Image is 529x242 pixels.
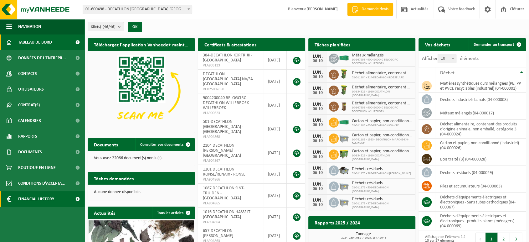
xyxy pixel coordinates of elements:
[311,198,324,203] div: LUN.
[435,139,526,152] td: carton et papier, non-conditionné (industriel) (04-000026)
[352,172,411,176] span: 02-011175 - 383-DECATHLON [PERSON_NAME]
[203,111,258,116] span: VLA900623
[339,181,349,191] img: WB-2500-GAL-GY-04
[203,177,258,182] span: VLA904866
[311,203,324,207] div: 06-10
[435,106,526,120] td: métaux mélangés (04-000017)
[263,141,287,165] td: [DATE]
[339,165,349,175] img: WB-5000-GAL-GY-01
[352,197,413,202] span: Déchets résiduels
[88,207,121,219] h2: Actualités
[203,72,255,87] span: DECATHLON [GEOGRAPHIC_DATA] NV/SA - [GEOGRAPHIC_DATA]
[311,59,324,63] div: 06-10
[474,43,514,47] span: Demander un transport
[352,138,413,145] span: 10-761183 - 1583 - DECATHLON MARCHE-EN-FAMENNE
[339,55,349,61] img: HK-XC-40-GN-00
[352,90,413,97] span: 10-834528 - 1910 DECATHLON [GEOGRAPHIC_DATA]
[128,22,142,32] button: OK
[203,229,233,238] span: 657-DECATHLON [PERSON_NAME]
[263,117,287,141] td: [DATE]
[203,63,258,68] span: VLA903123
[203,158,258,163] span: VLA904867
[352,154,413,161] span: 10-834528 - 1910 DECATHLON [GEOGRAPHIC_DATA]
[352,101,413,106] span: Déchet alimentaire, contenant des produits d'origine animale, non emballé, catég...
[438,54,456,63] span: 10
[203,53,252,63] span: 384-DECATHLON KORTRIJK - [GEOGRAPHIC_DATA]
[311,118,324,123] div: LUN.
[311,150,324,155] div: LUN.
[311,166,324,171] div: LUN.
[435,152,526,166] td: bois traité (B) (04-000028)
[311,182,324,187] div: LUN.
[435,79,526,93] td: matières synthétiques durs mélangées (PE, PP et PVC), recyclables (industriel) (04-000001)
[311,102,324,107] div: LUN.
[311,75,324,79] div: 06-10
[263,184,287,208] td: [DATE]
[339,133,349,143] img: WB-2500-GAL-GY-01
[352,76,413,80] span: 02-011184 - 314-DECATHLON ROESELARE
[352,58,413,66] span: 10-967955 - 9004200040 BELOGCIRC DECATHLON WILLEBROEK
[263,51,287,70] td: [DATE]
[311,236,416,239] span: 2024: 2594,051 t - 2025: 1377,264 t
[435,120,526,139] td: déchet alimentaire, contenant des produits d'origine animale, non emballé, catégorie 3 (04-000024)
[18,34,52,50] span: Tableau de bord
[352,167,411,172] span: Déchets résiduels
[83,5,192,14] span: 01-600498 - DECATHLON BELGIUM NV/SA - EVERE
[435,212,526,230] td: déchets d'équipements électriques et électroniques - produits blancs (ménagers) (04-000069)
[94,190,189,194] p: Aucune donnée disponible.
[347,3,393,16] a: Demande devis
[94,156,189,160] p: Vous avez 22066 document(s) non lu(s).
[352,202,413,209] span: 02-011178 - 373-DECATHLON [GEOGRAPHIC_DATA]
[311,139,324,143] div: 06-10
[152,207,194,219] a: Tous les articles
[18,160,56,176] span: Boutique en ligne
[88,38,195,50] h2: Téléchargez l'application Vanheede+ maintenant!
[263,208,287,226] td: [DATE]
[203,87,258,92] span: RED25002850
[306,7,338,12] strong: [PERSON_NAME]
[339,101,349,111] img: WB-0140-HPE-BN-01
[339,69,349,79] img: WB-0060-HPE-GN-50
[352,71,413,76] span: Déchet alimentaire, contenant des produits d'origine animale, non emballé, catég...
[311,91,324,95] div: 06-10
[135,138,194,151] a: Consulter vos documents
[339,197,349,207] img: WB-2500-GAL-GY-04
[440,71,454,76] span: Déchet
[311,232,416,239] h3: Tonnage
[311,123,324,127] div: 06-10
[18,82,44,97] span: Utilisateurs
[18,97,40,113] span: Contrat(s)
[308,216,366,229] h2: Rapports 2025 / 2024
[88,172,140,184] h2: Tâches demandées
[311,70,324,75] div: LUN.
[91,22,116,32] span: Site(s)
[438,54,456,63] span: 10
[311,86,324,91] div: LUN.
[18,66,37,82] span: Contacts
[203,186,244,201] span: 1087 DECATHLON SINT-TRUIDEN - [GEOGRAPHIC_DATA]
[198,38,262,50] h2: Certificats & attestations
[352,124,413,128] span: 02-011186 - 656-DECATHLON WAVRE
[435,93,526,106] td: déchets industriels banals (04-000008)
[352,149,413,154] span: Carton et papier, non-conditionné (industriel)
[203,143,241,158] span: 2104 DECATHLON [PERSON_NAME][GEOGRAPHIC_DATA]
[308,38,357,50] h2: Tâches planifiées
[352,186,413,193] span: 02-011176 - 501-DECATHLON [GEOGRAPHIC_DATA]
[263,165,287,184] td: [DATE]
[88,51,195,131] img: Download de VHEPlus App
[311,107,324,111] div: 06-10
[339,149,349,159] img: WB-1100-HPE-GN-51
[263,93,287,117] td: [DATE]
[203,167,245,177] span: 1101 DECATHLON RONSE/RENAIX - RONSE
[435,179,526,193] td: Piles et accumulateurs (04-000063)
[203,220,258,225] span: VLA904864
[360,6,390,13] span: Demande devis
[352,119,413,124] span: Carton et papier, non-conditionné (industriel)
[352,181,413,186] span: Déchets résiduels
[203,201,258,206] span: VLA904865
[352,53,413,58] span: Métaux mélangés
[103,25,116,29] count: (46/46)
[263,70,287,93] td: [DATE]
[18,144,42,160] span: Documents
[311,54,324,59] div: LUN.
